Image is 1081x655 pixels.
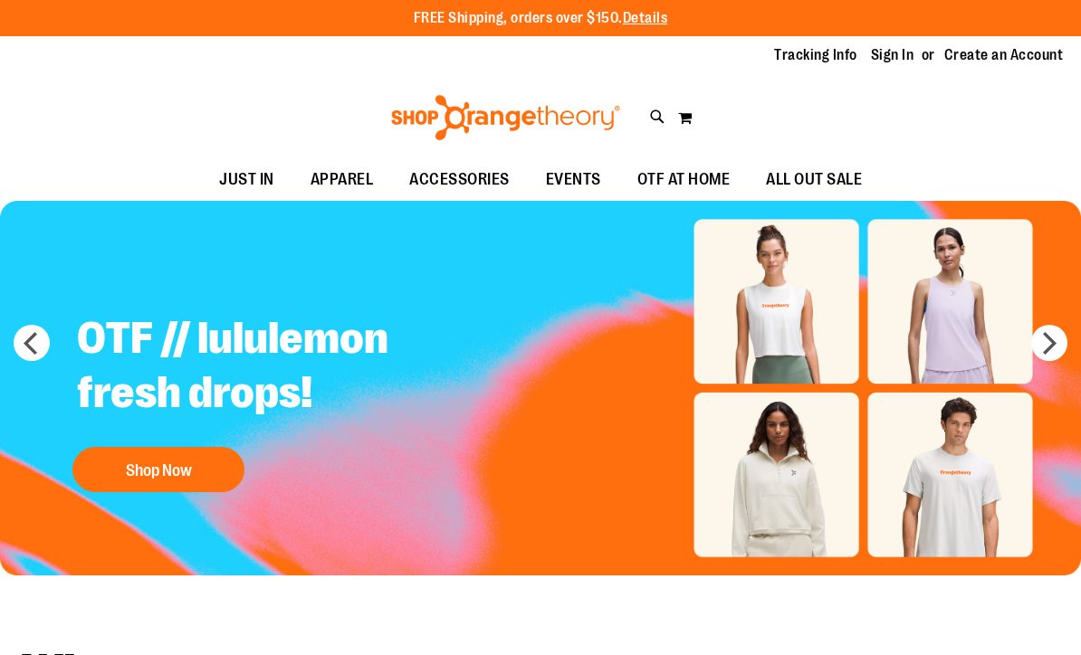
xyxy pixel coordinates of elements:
p: FREE Shipping, orders over $150. [414,8,668,29]
a: Sign In [871,45,914,65]
a: Create an Account [944,45,1064,65]
span: ACCESSORIES [409,159,510,200]
button: next [1031,325,1067,361]
span: OTF AT HOME [637,159,731,200]
a: Tracking Info [774,45,857,65]
button: prev [14,325,50,361]
span: ALL OUT SALE [766,159,862,200]
a: OTF // lululemon fresh drops! Shop Now [63,298,513,501]
a: Details [623,10,668,26]
span: EVENTS [546,159,601,200]
img: Shop Orangetheory [388,95,623,140]
span: JUST IN [219,159,274,200]
h2: OTF // lululemon fresh drops! [63,298,513,438]
span: APPAREL [311,159,374,200]
button: Shop Now [72,447,244,492]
